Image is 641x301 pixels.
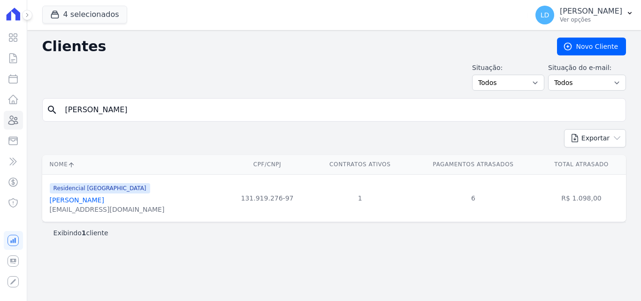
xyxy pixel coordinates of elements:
[224,155,311,174] th: CPF/CNPJ
[50,183,150,193] span: Residencial [GEOGRAPHIC_DATA]
[53,228,108,238] p: Exibindo cliente
[82,229,86,237] b: 1
[472,63,544,73] label: Situação:
[564,129,626,147] button: Exportar
[560,16,622,23] p: Ver opções
[548,63,626,73] label: Situação do e-mail:
[557,38,626,55] a: Novo Cliente
[560,7,622,16] p: [PERSON_NAME]
[541,12,549,18] span: LD
[410,174,537,222] td: 6
[224,174,311,222] td: 131.919.276-97
[528,2,641,28] button: LD [PERSON_NAME] Ver opções
[50,196,104,204] a: [PERSON_NAME]
[42,6,127,23] button: 4 selecionados
[42,38,542,55] h2: Clientes
[60,100,622,119] input: Buscar por nome, CPF ou e-mail
[537,174,626,222] td: R$ 1.098,00
[42,155,224,174] th: Nome
[46,104,58,116] i: search
[410,155,537,174] th: Pagamentos Atrasados
[50,205,165,214] div: [EMAIL_ADDRESS][DOMAIN_NAME]
[537,155,626,174] th: Total Atrasado
[311,155,410,174] th: Contratos Ativos
[311,174,410,222] td: 1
